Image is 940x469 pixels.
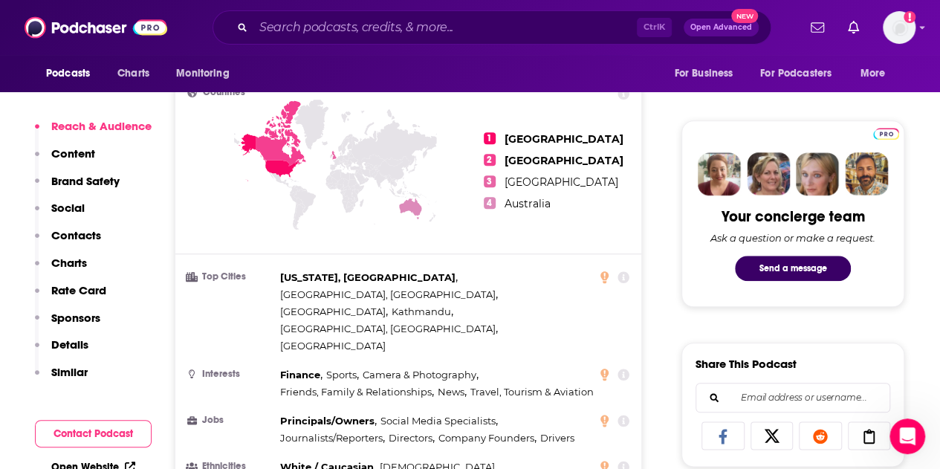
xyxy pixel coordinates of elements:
[108,59,158,88] a: Charts
[710,232,875,244] div: Ask a question or make a request.
[280,386,432,398] span: Friends, Family & Relationships
[280,369,320,381] span: Finance
[392,305,451,317] span: Kathmandu
[701,421,745,450] a: Share on Facebook
[873,126,899,140] a: Pro website
[35,420,152,447] button: Contact Podcast
[799,421,842,450] a: Share on Reddit
[280,305,386,317] span: [GEOGRAPHIC_DATA]
[380,415,496,427] span: Social Media Specialists
[850,59,904,88] button: open menu
[35,228,101,256] button: Contacts
[280,366,322,384] span: ,
[363,366,479,384] span: ,
[35,256,87,283] button: Charts
[904,11,915,23] svg: Add a profile image
[470,386,594,398] span: Travel, Tourism & Aviation
[735,256,851,281] button: Send a message
[51,337,88,352] p: Details
[280,384,434,401] span: ,
[51,174,120,188] p: Brand Safety
[280,323,496,334] span: [GEOGRAPHIC_DATA], [GEOGRAPHIC_DATA]
[505,132,623,146] span: [GEOGRAPHIC_DATA]
[187,272,274,282] h3: Top Cities
[213,10,771,45] div: Search podcasts, credits, & more...
[505,154,623,167] span: [GEOGRAPHIC_DATA]
[708,384,878,412] input: Email address or username...
[35,146,95,174] button: Content
[253,16,637,39] input: Search podcasts, credits, & more...
[751,421,794,450] a: Share on X/Twitter
[873,128,899,140] img: Podchaser Pro
[637,18,672,37] span: Ctrl K
[731,9,758,23] span: New
[674,63,733,84] span: For Business
[860,63,886,84] span: More
[842,15,865,40] a: Show notifications dropdown
[796,152,839,195] img: Jules Profile
[484,154,496,166] span: 2
[747,152,790,195] img: Barbara Profile
[438,384,467,401] span: ,
[280,432,383,444] span: Journalists/Reporters
[51,365,88,379] p: Similar
[845,152,888,195] img: Jon Profile
[187,369,274,379] h3: Interests
[46,63,90,84] span: Podcasts
[51,311,100,325] p: Sponsors
[438,386,464,398] span: News
[35,365,88,392] button: Similar
[883,11,915,44] img: User Profile
[751,59,853,88] button: open menu
[760,63,832,84] span: For Podcasters
[35,337,88,365] button: Details
[438,432,534,444] span: Company Founders
[203,88,245,97] span: Countries
[280,286,498,303] span: ,
[484,197,496,209] span: 4
[848,421,891,450] a: Copy Link
[51,228,101,242] p: Contacts
[690,24,752,31] span: Open Advanced
[176,63,229,84] span: Monitoring
[117,63,149,84] span: Charts
[883,11,915,44] span: Logged in as kllapsley
[696,357,797,371] h3: Share This Podcast
[280,320,498,337] span: ,
[684,19,759,36] button: Open AdvancedNew
[380,413,498,430] span: ,
[696,383,890,413] div: Search followers
[51,146,95,161] p: Content
[805,15,830,40] a: Show notifications dropdown
[698,152,741,195] img: Sydney Profile
[505,197,551,210] span: Australia
[889,418,925,454] iframe: Intercom live chat
[883,11,915,44] button: Show profile menu
[389,432,432,444] span: Directors
[363,369,476,381] span: Camera & Photography
[484,132,496,144] span: 1
[484,175,496,187] span: 3
[389,430,435,447] span: ,
[664,59,751,88] button: open menu
[280,340,386,352] span: [GEOGRAPHIC_DATA]
[280,413,377,430] span: ,
[280,288,496,300] span: [GEOGRAPHIC_DATA], [GEOGRAPHIC_DATA]
[35,283,106,311] button: Rate Card
[36,59,109,88] button: open menu
[25,13,167,42] img: Podchaser - Follow, Share and Rate Podcasts
[35,119,152,146] button: Reach & Audience
[280,415,375,427] span: Principals/Owners
[51,201,85,215] p: Social
[187,415,274,425] h3: Jobs
[166,59,248,88] button: open menu
[539,432,574,444] span: Drivers
[326,369,357,381] span: Sports
[51,256,87,270] p: Charts
[35,201,85,228] button: Social
[280,269,458,286] span: ,
[51,283,106,297] p: Rate Card
[326,366,359,384] span: ,
[505,175,618,189] span: [GEOGRAPHIC_DATA]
